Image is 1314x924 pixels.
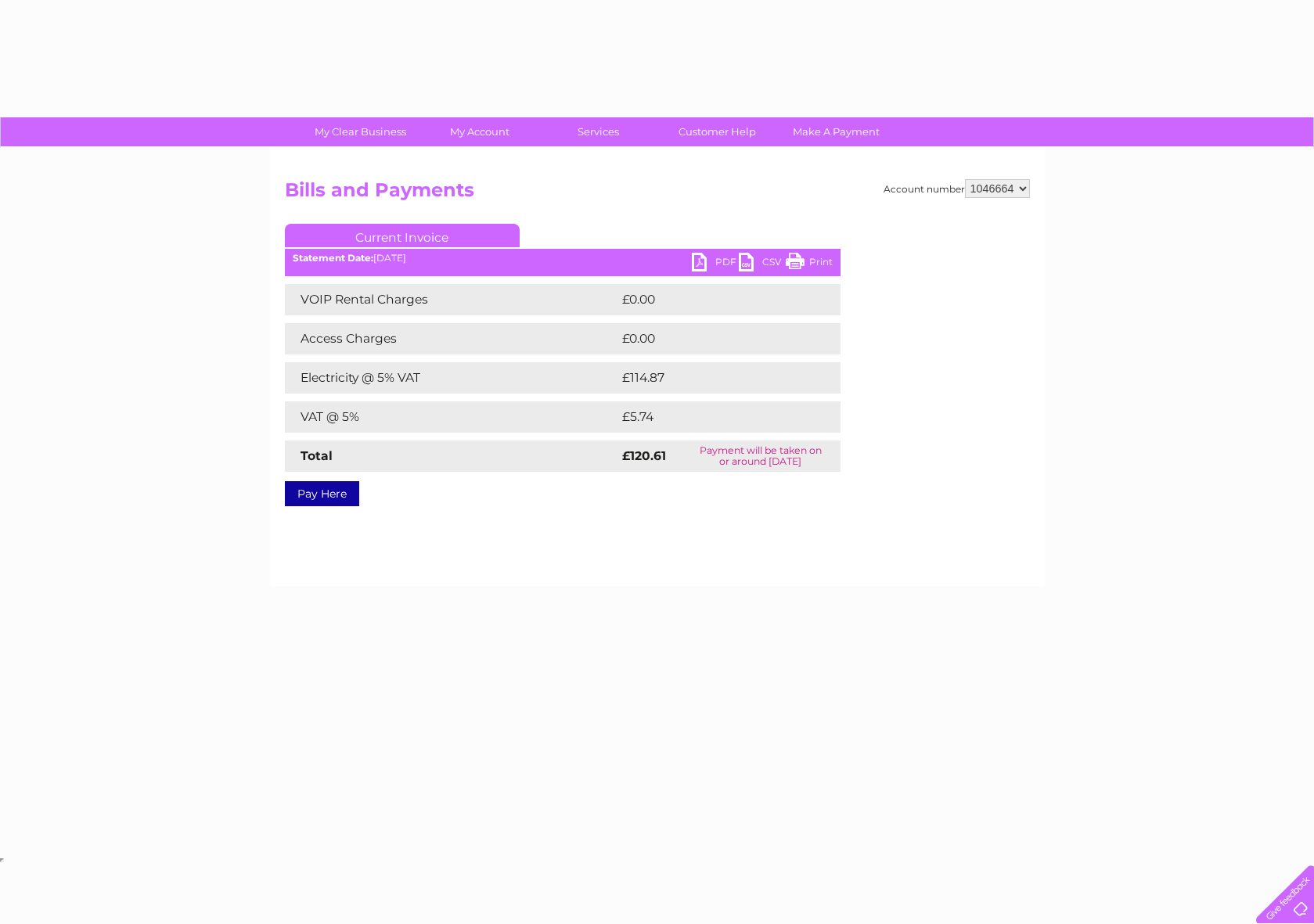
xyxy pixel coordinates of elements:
[534,117,663,146] a: Services
[622,448,666,463] strong: £120.61
[285,323,618,354] td: Access Charges
[618,401,804,433] td: £5.74
[293,252,373,264] b: Statement Date:
[772,117,901,146] a: Make A Payment
[415,117,544,146] a: My Account
[285,362,618,394] td: Electricity @ 5% VAT
[786,253,833,275] a: Print
[301,448,333,463] strong: Total
[296,117,425,146] a: My Clear Business
[285,253,841,264] div: [DATE]
[692,253,739,275] a: PDF
[618,284,805,315] td: £0.00
[618,323,805,354] td: £0.00
[285,401,618,433] td: VAT @ 5%
[285,179,1030,209] h2: Bills and Payments
[285,284,618,315] td: VOIP Rental Charges
[618,362,811,394] td: £114.87
[739,253,786,275] a: CSV
[653,117,782,146] a: Customer Help
[884,179,1030,198] div: Account number
[681,440,840,472] td: Payment will be taken on or around [DATE]
[285,481,359,506] a: Pay Here
[285,224,520,247] a: Current Invoice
